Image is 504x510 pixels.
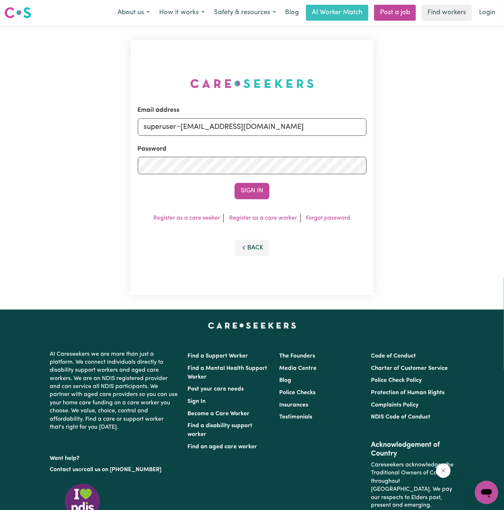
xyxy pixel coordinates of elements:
a: Contact us [50,467,78,473]
a: Find an aged care worker [187,444,257,450]
button: How it works [154,5,209,20]
a: Post your care needs [187,386,244,392]
a: Protection of Human Rights [371,390,445,396]
button: Sign In [235,183,269,199]
label: Password [138,144,167,154]
a: Charter of Customer Service [371,366,448,371]
a: Sign In [187,399,206,404]
iframe: Close message [436,464,451,478]
img: Careseekers logo [4,6,31,19]
a: Careseekers logo [4,4,31,21]
a: Code of Conduct [371,353,416,359]
a: Blog [279,378,291,383]
button: Back [235,240,269,256]
button: Safety & resources [209,5,281,20]
a: Police Check Policy [371,378,422,383]
a: AI Worker Match [306,5,368,21]
label: Email address [138,106,180,115]
a: Register as a care worker [230,215,297,221]
span: Need any help? [4,5,44,11]
button: About us [113,5,154,20]
p: or [50,463,179,477]
p: At Careseekers we are more than just a platform. We connect individuals directly to disability su... [50,347,179,434]
h2: Acknowledgement of Country [371,441,454,458]
a: Careseekers home page [208,323,296,329]
a: Media Centre [279,366,317,371]
a: Blog [281,5,303,21]
a: Login [475,5,500,21]
a: Post a job [374,5,416,21]
a: call us on [PHONE_NUMBER] [84,467,161,473]
iframe: Button to launch messaging window [475,481,498,504]
a: The Founders [279,353,315,359]
a: Find workers [422,5,472,21]
a: Register as a care seeker [154,215,220,221]
a: Find a Support Worker [187,353,248,359]
p: Want help? [50,452,179,462]
a: Find a Mental Health Support Worker [187,366,267,380]
a: Find a disability support worker [187,423,252,437]
a: Police Checks [279,390,315,396]
a: NDIS Code of Conduct [371,414,431,420]
a: Insurances [279,402,308,408]
input: Email address [138,118,367,136]
a: Testimonials [279,414,312,420]
a: Forgot password [306,215,351,221]
a: Become a Care Worker [187,411,249,417]
a: Complaints Policy [371,402,419,408]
